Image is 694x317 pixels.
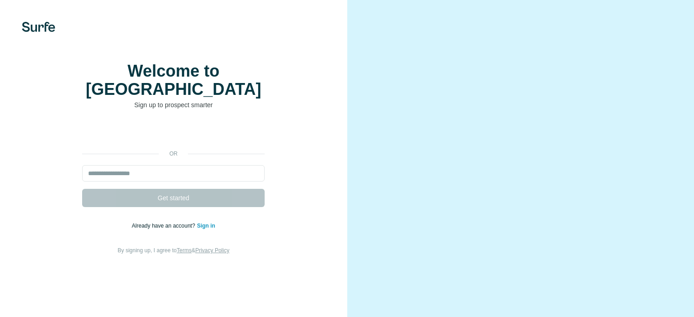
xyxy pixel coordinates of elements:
a: Terms [177,247,192,254]
a: Sign in [197,223,215,229]
span: Already have an account? [132,223,197,229]
a: Privacy Policy [195,247,230,254]
img: Surfe's logo [22,22,55,32]
p: or [159,150,188,158]
span: By signing up, I agree to & [118,247,230,254]
h1: Welcome to [GEOGRAPHIC_DATA] [82,62,265,99]
p: Sign up to prospect smarter [82,100,265,109]
iframe: Botão "Fazer login com o Google" [78,123,269,143]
